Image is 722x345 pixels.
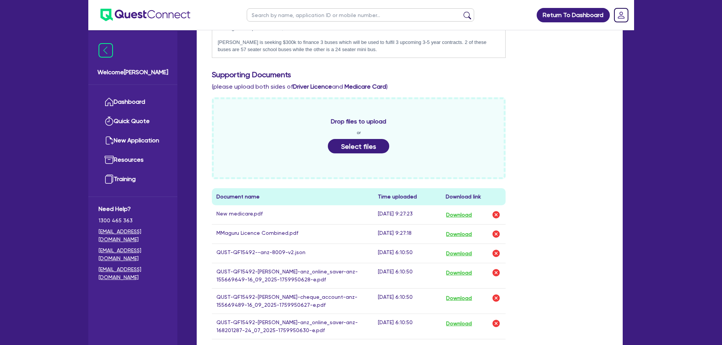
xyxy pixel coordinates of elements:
[492,229,501,239] img: delete-icon
[357,129,361,136] span: or
[212,188,374,205] th: Document name
[99,205,167,214] span: Need Help?
[99,150,167,170] a: Resources
[212,314,374,339] td: QUST-QF15492-[PERSON_NAME]-anz_online_saver-anz-168201287-24_07_2025-1759950630-e.pdf
[99,43,113,58] img: icon-menu-close
[331,117,386,126] span: Drop files to upload
[100,9,190,21] img: quest-connect-logo-blue
[105,117,114,126] img: quick-quote
[97,68,168,77] span: Welcome [PERSON_NAME]
[328,139,389,153] button: Select files
[99,217,167,225] span: 1300 465 363
[373,188,441,205] th: Time uploaded
[537,8,610,22] a: Return To Dashboard
[492,319,501,328] img: delete-icon
[212,263,374,289] td: QUST-QF15492-[PERSON_NAME]-anz_online_saver-anz-155669649-16_09_2025-1759950628-e.pdf
[99,265,167,281] a: [EMAIL_ADDRESS][DOMAIN_NAME]
[446,268,472,278] button: Download
[212,244,374,263] td: QUST-QF15492--anz-8009-v2.json
[218,39,500,53] p: [PERSON_NAME] is seeking $300k to finance 3 buses which will be used to fulfil 3 upcoming 3-5 yea...
[99,228,167,244] a: [EMAIL_ADDRESS][DOMAIN_NAME]
[99,247,167,262] a: [EMAIL_ADDRESS][DOMAIN_NAME]
[446,293,472,303] button: Download
[99,112,167,131] a: Quick Quote
[212,289,374,314] td: QUST-QF15492-[PERSON_NAME]-cheque_account-anz-155669489-16_09_2025-1759950627-e.pdf
[492,268,501,277] img: delete-icon
[293,83,332,90] b: Driver Licence
[446,210,472,220] button: Download
[373,289,441,314] td: [DATE] 6:10:50
[212,205,374,225] td: New medicare.pdf
[441,188,506,205] th: Download link
[492,210,501,219] img: delete-icon
[373,205,441,225] td: [DATE] 9:27:23
[99,92,167,112] a: Dashboard
[446,318,472,328] button: Download
[373,263,441,289] td: [DATE] 6:10:50
[492,249,501,258] img: delete-icon
[212,83,388,90] span: (please upload both sides of and )
[373,225,441,244] td: [DATE] 9:27:18
[212,225,374,244] td: MMaguru Licence Combined.pdf
[99,170,167,189] a: Training
[105,136,114,145] img: new-application
[105,175,114,184] img: training
[99,131,167,150] a: New Application
[492,293,501,303] img: delete-icon
[345,83,386,90] b: Medicare Card
[105,155,114,164] img: resources
[247,8,474,22] input: Search by name, application ID or mobile number...
[446,229,472,239] button: Download
[373,244,441,263] td: [DATE] 6:10:50
[373,314,441,339] td: [DATE] 6:10:50
[212,70,608,79] h3: Supporting Documents
[446,248,472,258] button: Download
